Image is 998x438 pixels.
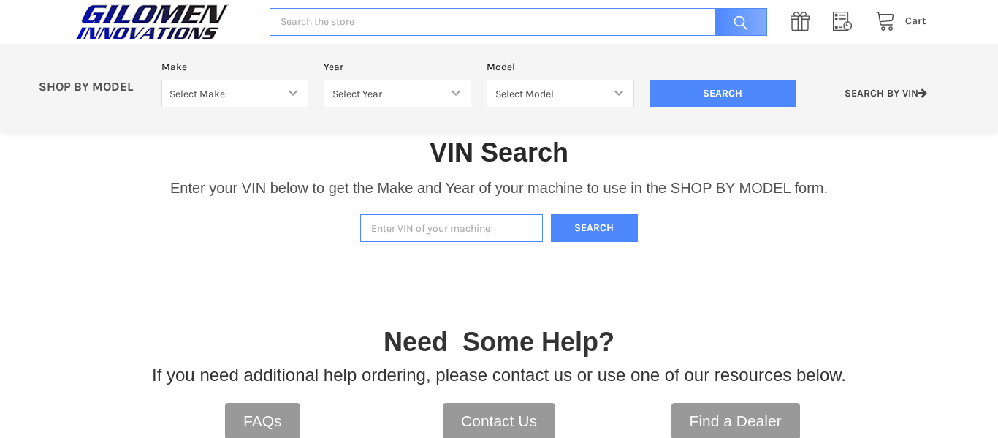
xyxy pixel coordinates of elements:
a: Cart [867,12,926,31]
p: SHOP BY MODEL [31,80,154,95]
a: Search by VIN [812,80,959,108]
a: GILOMEN INNOVATIONS [72,4,254,40]
input: Search [650,80,797,108]
input: Search the store [270,8,767,37]
h1: VIN Search [430,136,568,169]
label: Make [161,59,309,75]
button: Search [551,214,639,243]
img: GILOMEN INNOVATIONS [72,4,232,40]
span: Cart [905,15,926,27]
label: Model [487,59,634,75]
p: If you need additional help ordering, please contact us or use one of our resources below. [152,362,846,388]
input: Enter VIN of your machine [360,214,543,243]
label: Year [324,59,471,75]
p: Enter your VIN below to get the Make and Year of your machine to use in the SHOP BY MODEL form. [170,177,828,199]
p: Need Some Help? [384,322,614,362]
input: Search [707,8,767,37]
